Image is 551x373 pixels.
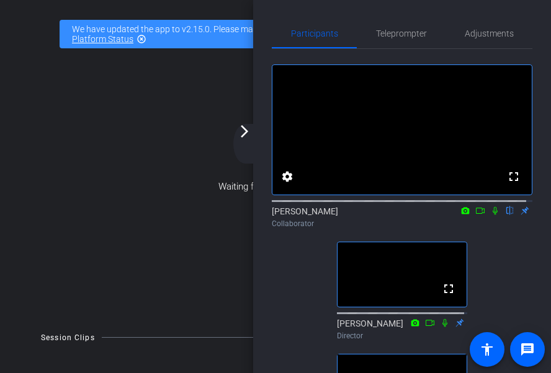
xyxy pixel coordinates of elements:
[72,34,133,44] a: Platform Status
[376,29,427,38] span: Teleprompter
[280,169,295,184] mat-icon: settings
[441,281,456,296] mat-icon: fullscreen
[4,56,547,318] div: Waiting for subjects to join...
[237,124,252,139] mat-icon: arrow_forward_ios
[480,342,495,357] mat-icon: accessibility
[337,330,467,341] div: Director
[41,331,95,344] div: Session Clips
[503,204,517,216] mat-icon: flip
[520,342,535,357] mat-icon: message
[465,29,514,38] span: Adjustments
[506,169,521,184] mat-icon: fullscreen
[337,317,467,341] div: [PERSON_NAME]
[272,205,532,229] div: [PERSON_NAME]
[137,34,146,44] mat-icon: highlight_off
[291,29,338,38] span: Participants
[60,20,491,48] div: We have updated the app to v2.15.0. Please make sure the mobile user has the newest version.
[272,218,532,229] div: Collaborator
